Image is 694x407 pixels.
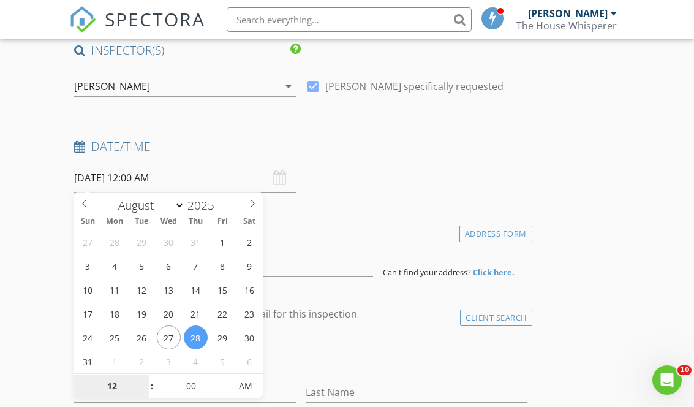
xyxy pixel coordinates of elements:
[130,230,154,254] span: July 29, 2025
[229,374,263,398] span: Click to toggle
[76,302,100,325] span: August 17, 2025
[76,278,100,302] span: August 10, 2025
[473,267,515,278] strong: Click here.
[211,278,235,302] span: August 15, 2025
[528,7,608,20] div: [PERSON_NAME]
[182,218,209,226] span: Thu
[211,254,235,278] span: August 8, 2025
[652,365,682,395] iframe: Intercom live chat
[211,302,235,325] span: August 22, 2025
[227,7,472,32] input: Search everything...
[103,278,127,302] span: August 11, 2025
[184,302,208,325] span: August 21, 2025
[460,310,532,326] div: Client Search
[103,302,127,325] span: August 18, 2025
[103,325,127,349] span: August 25, 2025
[459,226,532,242] div: Address Form
[238,230,262,254] span: August 2, 2025
[238,278,262,302] span: August 16, 2025
[157,278,181,302] span: August 13, 2025
[238,325,262,349] span: August 30, 2025
[184,278,208,302] span: August 14, 2025
[238,302,262,325] span: August 23, 2025
[168,308,357,320] label: Enable Client CC email for this inspection
[209,218,236,226] span: Fri
[76,349,100,373] span: August 31, 2025
[157,349,181,373] span: September 3, 2025
[76,230,100,254] span: July 27, 2025
[155,218,182,226] span: Wed
[281,79,296,94] i: arrow_drop_down
[130,278,154,302] span: August 12, 2025
[211,349,235,373] span: September 5, 2025
[238,254,262,278] span: August 9, 2025
[516,20,617,32] div: The House Whisperer
[69,17,205,42] a: SPECTORA
[74,139,527,154] h4: Date/Time
[130,325,154,349] span: August 26, 2025
[101,218,128,226] span: Mon
[128,218,155,226] span: Tue
[103,254,127,278] span: August 4, 2025
[184,254,208,278] span: August 7, 2025
[130,349,154,373] span: September 2, 2025
[130,302,154,325] span: August 19, 2025
[103,349,127,373] span: September 1, 2025
[157,325,181,349] span: August 27, 2025
[157,230,181,254] span: July 30, 2025
[103,230,127,254] span: July 28, 2025
[238,349,262,373] span: September 6, 2025
[105,6,205,32] span: SPECTORA
[76,325,100,349] span: August 24, 2025
[76,254,100,278] span: August 3, 2025
[74,42,301,58] h4: INSPECTOR(S)
[211,325,235,349] span: August 29, 2025
[236,218,263,226] span: Sat
[184,197,225,213] input: Year
[74,81,150,92] div: [PERSON_NAME]
[184,349,208,373] span: September 4, 2025
[677,365,692,375] span: 10
[157,302,181,325] span: August 20, 2025
[74,223,527,238] h4: Location
[184,325,208,349] span: August 28, 2025
[184,230,208,254] span: July 31, 2025
[74,218,101,226] span: Sun
[149,374,153,398] span: :
[69,6,96,33] img: The Best Home Inspection Software - Spectora
[325,80,504,93] label: [PERSON_NAME] specifically requested
[130,254,154,278] span: August 5, 2025
[383,267,471,278] span: Can't find your address?
[157,254,181,278] span: August 6, 2025
[211,230,235,254] span: August 1, 2025
[74,163,296,193] input: Select date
